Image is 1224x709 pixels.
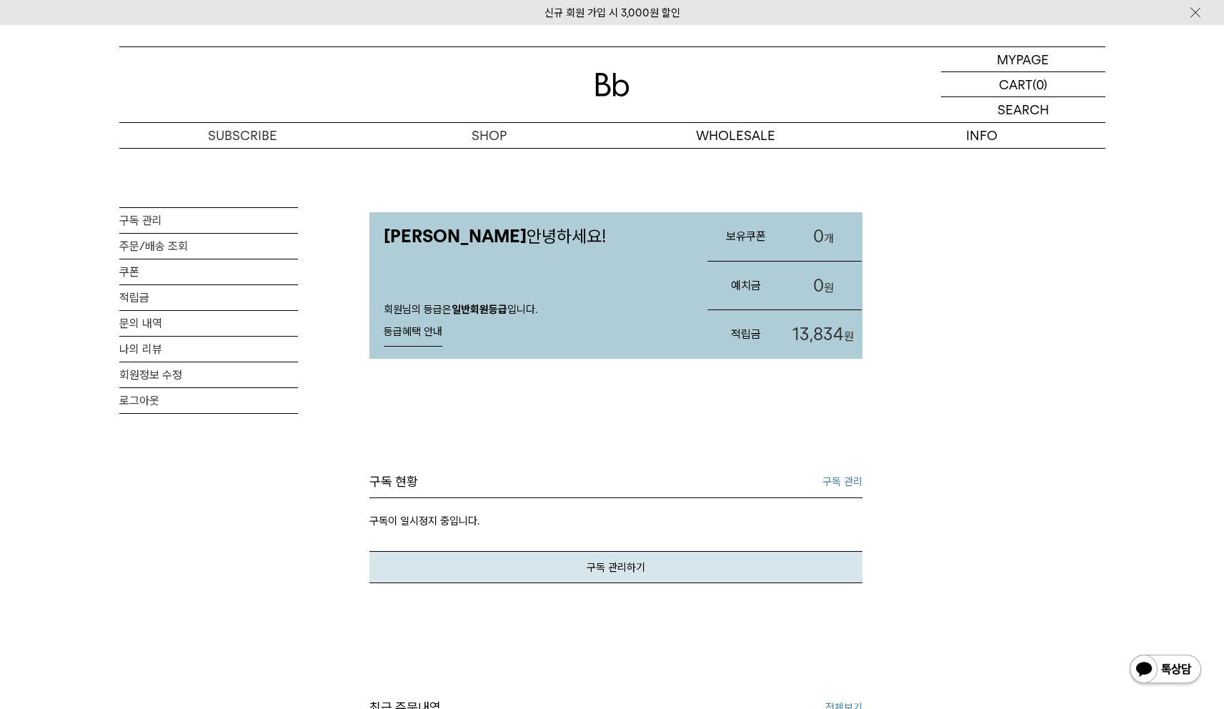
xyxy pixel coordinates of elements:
img: 로고 [595,73,630,96]
span: 13,834 [792,324,844,344]
a: 신규 회원 가입 시 3,000원 할인 [544,6,680,19]
p: 안녕하세요! [369,212,693,261]
a: 주문/배송 조회 [119,234,298,259]
p: (0) [1033,72,1048,96]
a: 쿠폰 [119,259,298,284]
a: 로그아웃 [119,388,298,413]
h3: 예치금 [707,267,785,304]
a: MYPAGE [941,47,1105,72]
img: 카카오톡 채널 1:1 채팅 버튼 [1128,653,1203,688]
a: CART (0) [941,72,1105,97]
p: SEARCH [997,97,1049,122]
a: 문의 내역 [119,311,298,336]
p: 구독이 일시정지 중입니다. [369,498,862,551]
span: 0 [813,226,824,247]
p: INFO [859,123,1105,148]
strong: [PERSON_NAME] [384,226,527,247]
a: SHOP [366,123,612,148]
p: WHOLESALE [612,123,859,148]
p: MYPAGE [997,47,1049,71]
a: 나의 리뷰 [119,337,298,362]
a: 회원정보 수정 [119,362,298,387]
h3: 보유쿠폰 [707,217,785,255]
a: 0원 [785,262,862,310]
strong: 일반회원등급 [452,303,507,316]
a: 13,834원 [785,310,862,359]
a: 적립금 [119,285,298,310]
a: 0개 [785,212,862,261]
div: 회원님의 등급은 입니다. [369,289,693,359]
h3: 적립금 [707,315,785,353]
span: 0 [813,275,824,296]
h3: 구독 현황 [369,473,418,490]
a: 구독 관리 [119,208,298,233]
a: 구독 관리하기 [369,551,862,583]
a: SUBSCRIBE [119,123,366,148]
p: CART [999,72,1033,96]
a: 구독 관리 [822,473,862,490]
a: 등급혜택 안내 [384,318,442,347]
